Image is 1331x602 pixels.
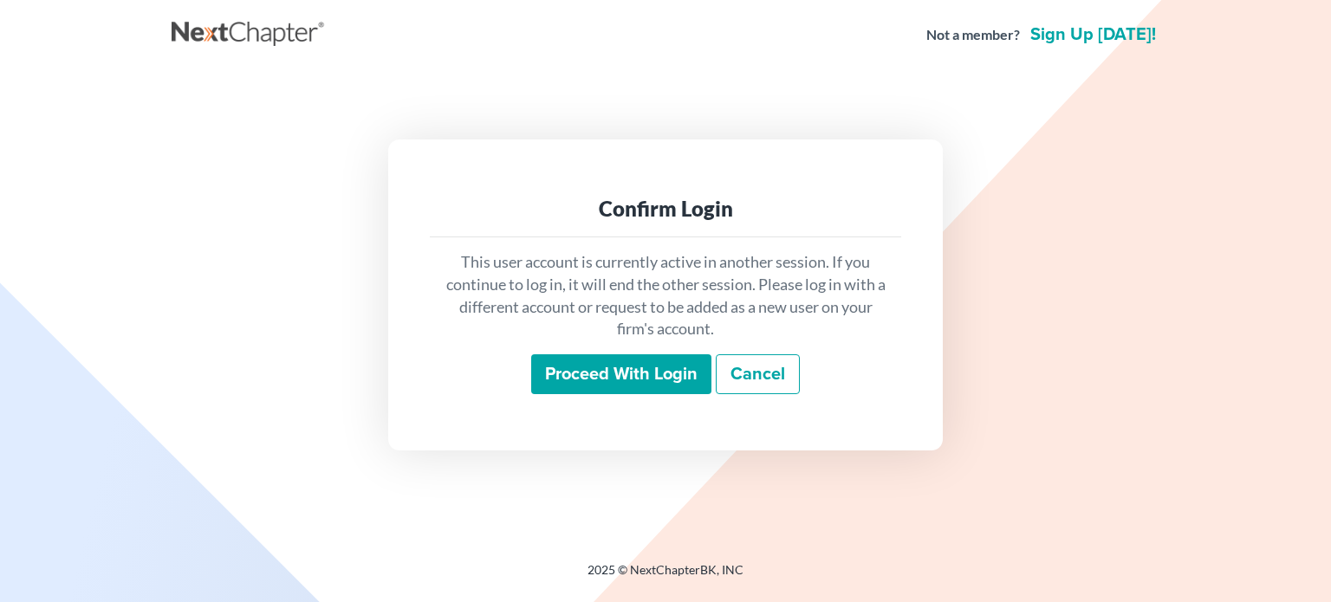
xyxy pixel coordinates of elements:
strong: Not a member? [926,25,1020,45]
a: Sign up [DATE]! [1027,26,1159,43]
p: This user account is currently active in another session. If you continue to log in, it will end ... [444,251,887,340]
div: Confirm Login [444,195,887,223]
input: Proceed with login [531,354,711,394]
div: 2025 © NextChapterBK, INC [172,561,1159,592]
a: Cancel [716,354,800,394]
